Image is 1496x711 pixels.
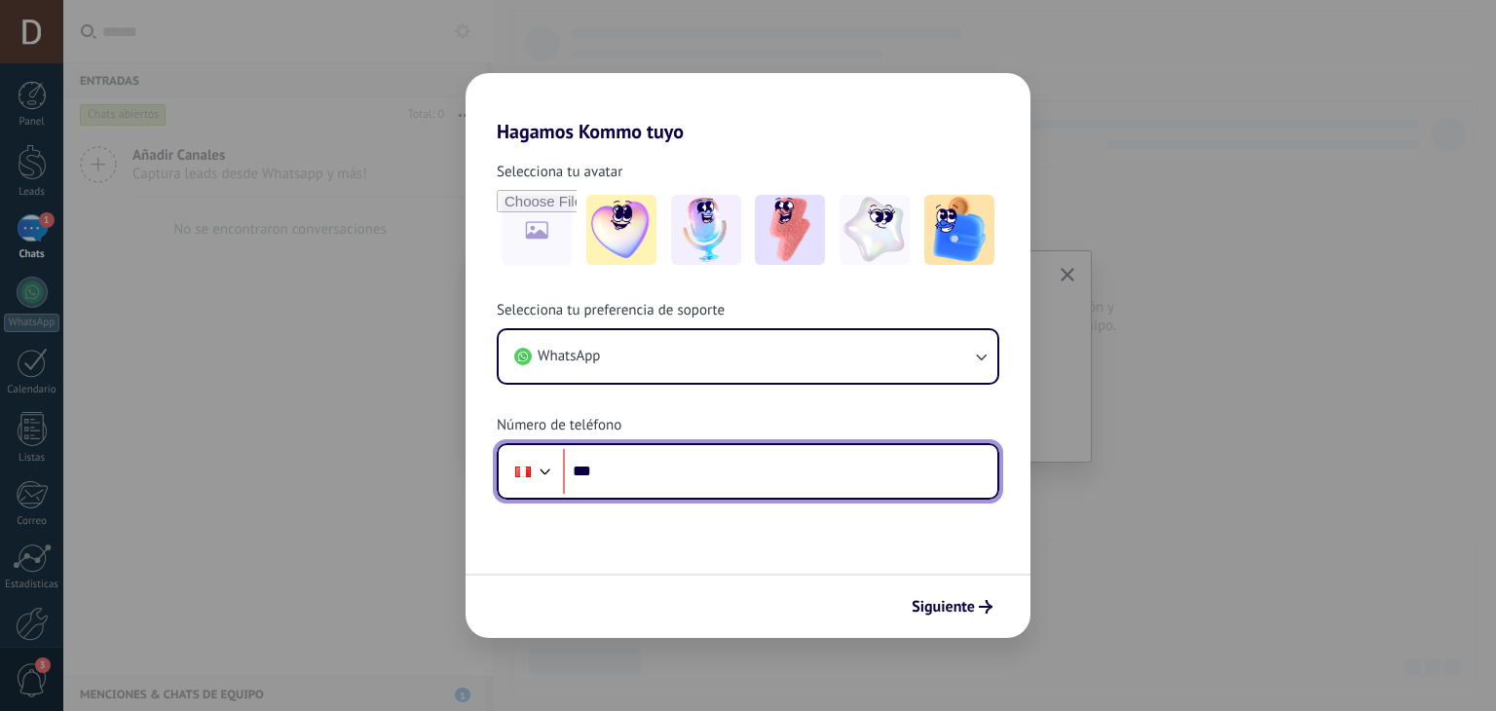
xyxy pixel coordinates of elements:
img: -4.jpeg [840,195,910,265]
img: -5.jpeg [924,195,994,265]
img: -2.jpeg [671,195,741,265]
button: WhatsApp [499,330,997,383]
h2: Hagamos Kommo tuyo [466,73,1030,143]
div: Peru: + 51 [505,451,542,492]
span: Selecciona tu avatar [497,163,622,182]
span: Siguiente [912,600,975,614]
span: Número de teléfono [497,416,621,435]
span: WhatsApp [538,347,600,366]
span: Selecciona tu preferencia de soporte [497,301,725,320]
img: -3.jpeg [755,195,825,265]
img: -1.jpeg [586,195,656,265]
button: Siguiente [903,590,1001,623]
